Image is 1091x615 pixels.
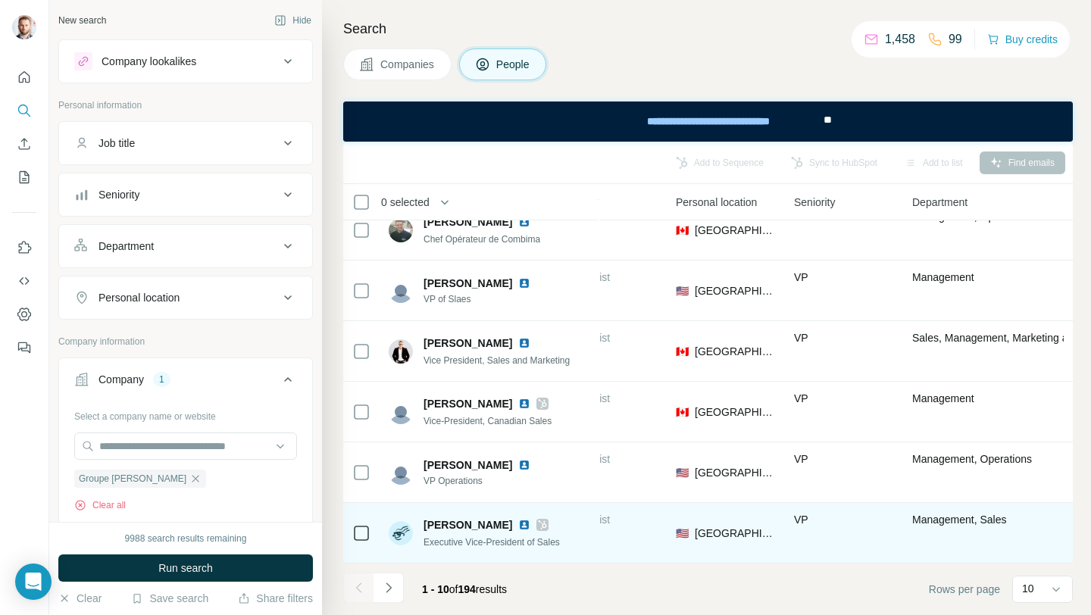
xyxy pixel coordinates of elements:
p: 10 [1022,581,1034,596]
img: LinkedIn logo [518,459,530,471]
img: LinkedIn logo [518,216,530,228]
span: Department [912,195,968,210]
span: Management, Operations [912,453,1032,465]
span: [PERSON_NAME] [424,457,512,473]
span: VP [794,271,808,283]
img: LinkedIn logo [518,398,530,410]
span: [PERSON_NAME] [424,396,512,411]
span: VP of Slaes [424,292,536,306]
span: VP [794,332,808,344]
span: [PERSON_NAME] [424,276,512,291]
div: Open Intercom Messenger [15,563,52,600]
span: Vice-President, Canadian Sales [424,416,552,426]
img: Avatar [389,521,413,545]
button: Share filters [238,591,313,606]
button: Job title [59,125,312,161]
button: Personal location [59,279,312,316]
span: [GEOGRAPHIC_DATA] [695,404,776,420]
span: VP Operations [424,474,536,488]
button: Buy credits [987,29,1058,50]
button: Use Surfe on LinkedIn [12,234,36,261]
span: [GEOGRAPHIC_DATA] [695,344,776,359]
span: 0 selected [381,195,430,210]
button: Seniority [59,176,312,213]
img: Avatar [389,460,413,485]
div: Company lookalikes [102,54,196,69]
button: Clear all [74,498,126,512]
div: Seniority [98,187,139,202]
span: Run search [158,560,213,576]
button: My lists [12,164,36,191]
span: Vice President, Sales and Marketing [424,355,570,366]
span: Groupe [PERSON_NAME] [79,472,186,485]
span: Executive Vice-President of Sales [424,537,560,548]
div: 1 [153,373,170,386]
div: Company [98,372,144,387]
span: 🇺🇸 [676,283,689,298]
p: 1,458 [885,30,915,48]
div: 9988 search results remaining [125,532,247,545]
button: Quick start [12,64,36,91]
button: Clear [58,591,102,606]
img: Avatar [12,15,36,39]
button: Hide [264,9,322,32]
img: Avatar [389,279,413,303]
button: Company lookalikes [59,43,312,80]
span: Management [912,392,974,404]
span: 🇨🇦 [676,344,689,359]
span: results [422,583,507,595]
span: Rows per page [929,582,1000,597]
div: Job title [98,136,135,151]
span: 1 - 10 [422,583,449,595]
iframe: Banner [343,101,1073,142]
span: [GEOGRAPHIC_DATA] [695,283,776,298]
span: of [449,583,458,595]
button: Dashboard [12,301,36,328]
p: Company information [58,335,313,348]
img: Avatar [389,218,413,242]
button: Use Surfe API [12,267,36,295]
span: Management, Sales [912,514,1007,526]
span: People [496,57,531,72]
span: VP [794,453,808,465]
span: 🇺🇸 [676,526,689,541]
button: Department [59,228,312,264]
span: [GEOGRAPHIC_DATA] [695,465,776,480]
div: New search [58,14,106,27]
button: Search [12,97,36,124]
h4: Search [343,18,1073,39]
img: Avatar [389,400,413,424]
img: Avatar [389,339,413,364]
p: Personal information [58,98,313,112]
span: Seniority [794,195,835,210]
button: Enrich CSV [12,130,36,158]
p: 99 [949,30,962,48]
span: Management [912,271,974,283]
button: Save search [131,591,208,606]
span: Chef Opérateur de Combima [424,234,540,245]
img: LinkedIn logo [518,519,530,531]
button: Feedback [12,334,36,361]
button: Run search [58,554,313,582]
span: 🇺🇸 [676,465,689,480]
span: [GEOGRAPHIC_DATA] [695,526,776,541]
img: LinkedIn logo [518,337,530,349]
span: Personal location [676,195,757,210]
span: VP [794,392,808,404]
button: Company1 [59,361,312,404]
span: Companies [380,57,436,72]
div: Select a company name or website [74,404,297,423]
div: Personal location [98,290,180,305]
span: 194 [458,583,476,595]
img: LinkedIn logo [518,277,530,289]
span: [PERSON_NAME] [424,214,512,229]
span: [PERSON_NAME] [424,517,512,532]
span: VP [794,514,808,526]
span: 🇨🇦 [676,223,689,238]
button: Navigate to next page [374,573,404,603]
div: Department [98,239,154,254]
span: [PERSON_NAME] [424,336,512,351]
span: 🇨🇦 [676,404,689,420]
span: [GEOGRAPHIC_DATA] [695,223,776,238]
